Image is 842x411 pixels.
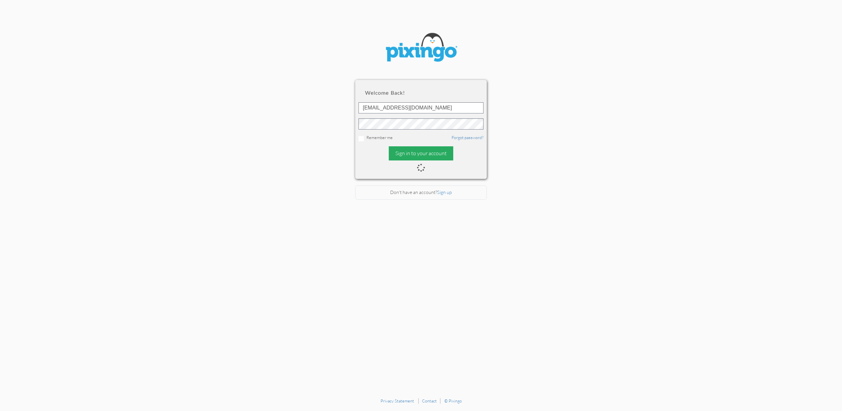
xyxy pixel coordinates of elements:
div: Sign in to your account [389,146,453,160]
a: © Pixingo [444,398,462,403]
input: ID or Email [359,102,483,113]
a: Privacy Statement [381,398,414,403]
div: Don't have an account? [355,185,487,200]
img: pixingo logo [382,30,460,67]
div: Remember me [359,134,483,141]
a: Forgot password? [452,135,483,140]
h2: Welcome back! [365,90,477,96]
a: Contact [422,398,437,403]
a: Sign up [437,189,452,195]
